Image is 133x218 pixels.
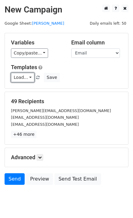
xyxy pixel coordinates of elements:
iframe: Chat Widget [103,189,133,218]
h2: New Campaign [5,5,128,15]
small: [EMAIL_ADDRESS][DOMAIN_NAME] [11,115,79,120]
small: Google Sheet: [5,21,64,26]
a: Send [5,173,25,185]
button: Save [44,73,60,82]
a: Load... [11,73,34,82]
h5: Variables [11,39,62,46]
a: Templates [11,64,37,70]
span: Daily emails left: 50 [88,20,128,27]
a: Preview [26,173,53,185]
a: [PERSON_NAME] [32,21,64,26]
h5: Advanced [11,154,122,161]
small: [EMAIL_ADDRESS][DOMAIN_NAME] [11,122,79,127]
h5: Email column [71,39,122,46]
a: Daily emails left: 50 [88,21,128,26]
h5: 49 Recipients [11,98,122,105]
a: Copy/paste... [11,48,48,58]
small: [PERSON_NAME][EMAIL_ADDRESS][DOMAIN_NAME] [11,108,111,113]
a: Send Test Email [54,173,101,185]
a: +46 more [11,131,37,138]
